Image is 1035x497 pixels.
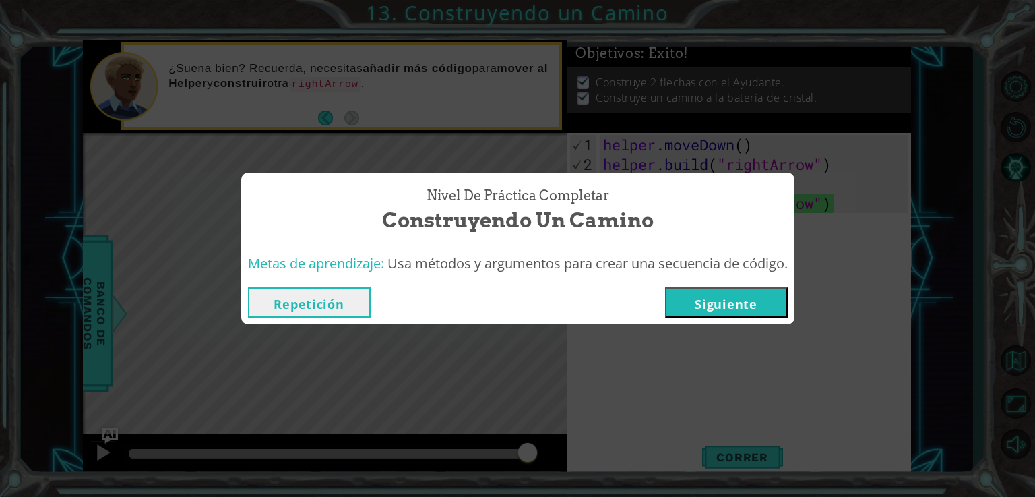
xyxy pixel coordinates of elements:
[248,254,384,272] span: Metas de aprendizaje:
[387,254,788,272] span: Usa métodos y argumentos para crear una secuencia de código.
[248,287,371,318] button: Repetición
[427,186,609,206] span: Nivel de Práctica Completar
[382,206,654,235] span: Construyendo un Camino
[665,287,788,318] button: Siguiente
